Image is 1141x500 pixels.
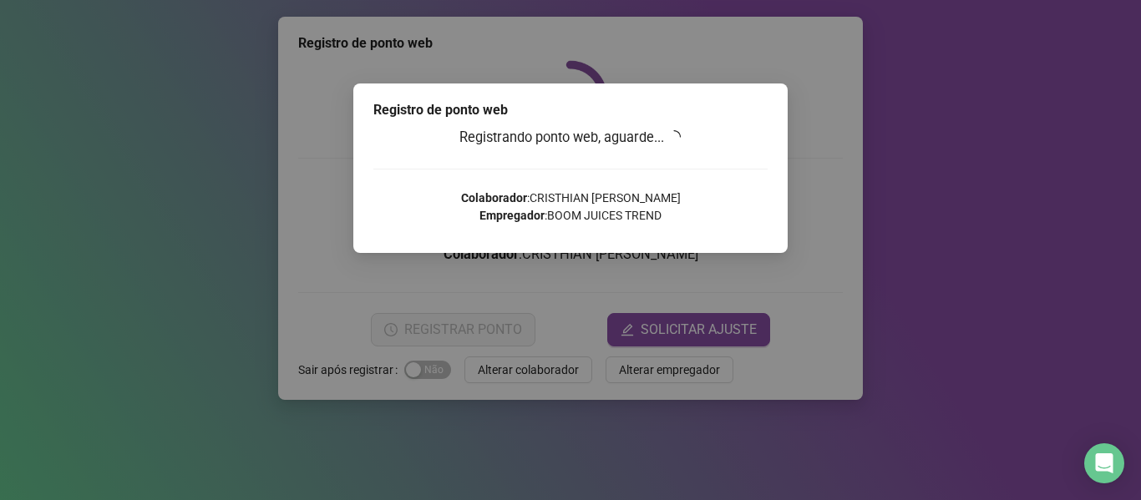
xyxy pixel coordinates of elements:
strong: Empregador [479,209,545,222]
div: Open Intercom Messenger [1084,443,1124,483]
div: Registro de ponto web [373,100,768,120]
strong: Colaborador [461,191,527,205]
span: loading [665,128,683,146]
p: : CRISTHIAN [PERSON_NAME] : BOOM JUICES TREND [373,189,768,225]
h3: Registrando ponto web, aguarde... [373,127,768,149]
